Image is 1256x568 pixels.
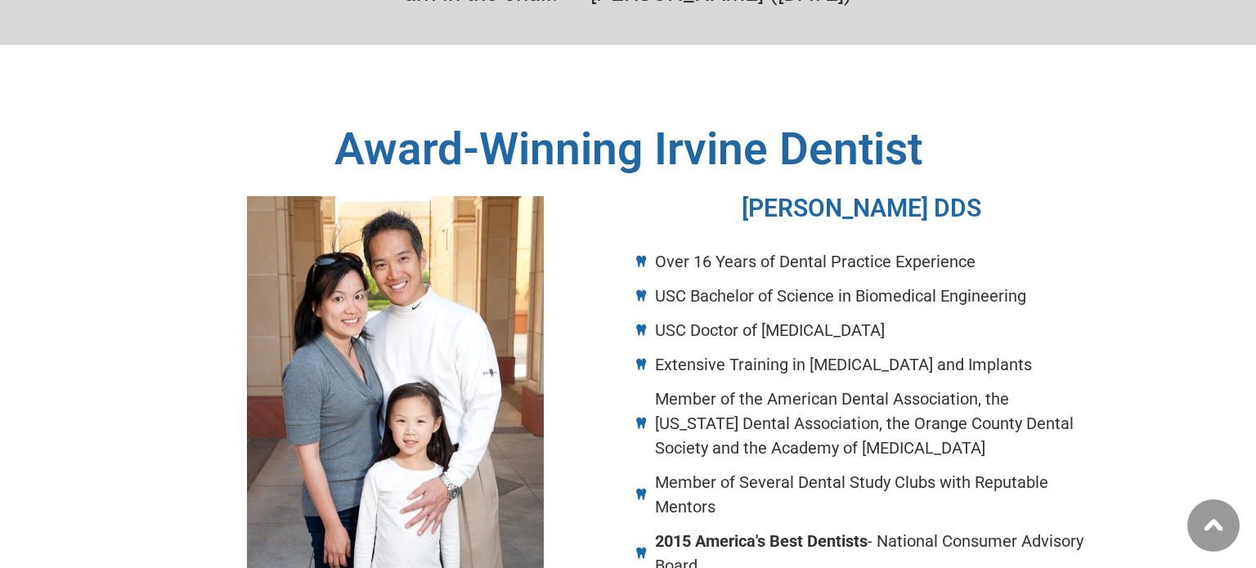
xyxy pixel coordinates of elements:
[651,387,1087,460] span: Member of the American Dental Association, the [US_STATE] Dental Association, the Orange County D...
[651,249,976,274] span: Over 16 Years of Dental Practice Experience
[651,284,1026,308] span: USC Bachelor of Science in Biomedical Engineering
[651,352,1032,377] span: Extensive Training in [MEDICAL_DATA] and Implants
[651,470,1087,519] span: Member of Several Dental Study Clubs with Reputable Mentors
[651,318,885,342] span: USC Doctor of [MEDICAL_DATA]
[162,127,1094,172] h2: Award-Winning Irvine Dentist
[636,196,1086,221] h3: [PERSON_NAME] DDS
[655,531,868,551] b: 2015 America's Best Dentists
